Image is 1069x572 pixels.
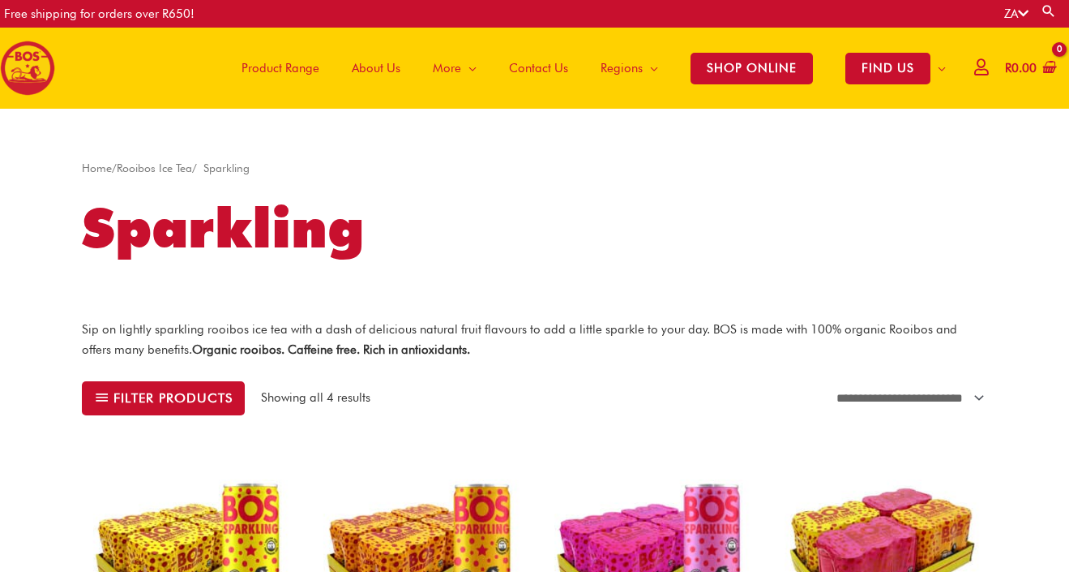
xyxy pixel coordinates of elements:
a: Home [82,161,112,174]
a: About Us [336,28,417,109]
a: Rooibos Ice Tea [117,161,192,174]
span: More [433,44,461,92]
span: FIND US [845,53,930,84]
a: Search button [1041,3,1057,19]
bdi: 0.00 [1005,61,1037,75]
span: Product Range [242,44,319,92]
span: Filter products [113,392,233,404]
span: R [1005,61,1011,75]
a: SHOP ONLINE [674,28,829,109]
nav: Breadcrumb [82,158,987,178]
a: More [417,28,493,109]
p: Showing all 4 results [261,389,370,407]
a: Regions [584,28,674,109]
select: Shop order [827,386,987,411]
h1: Sparkling [82,190,987,266]
a: ZA [1004,6,1028,21]
span: Contact Us [509,44,568,92]
span: Regions [601,44,643,92]
button: Filter products [82,381,245,415]
a: View Shopping Cart, empty [1002,50,1057,87]
span: SHOP ONLINE [691,53,813,84]
nav: Site Navigation [213,28,962,109]
p: Sip on lightly sparkling rooibos ice tea with a dash of delicious natural fruit flavours to add a... [82,320,987,360]
span: About Us [352,44,400,92]
a: Contact Us [493,28,584,109]
strong: Organic rooibos. Caffeine free. Rich in antioxidants. [192,342,470,357]
a: Product Range [225,28,336,109]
